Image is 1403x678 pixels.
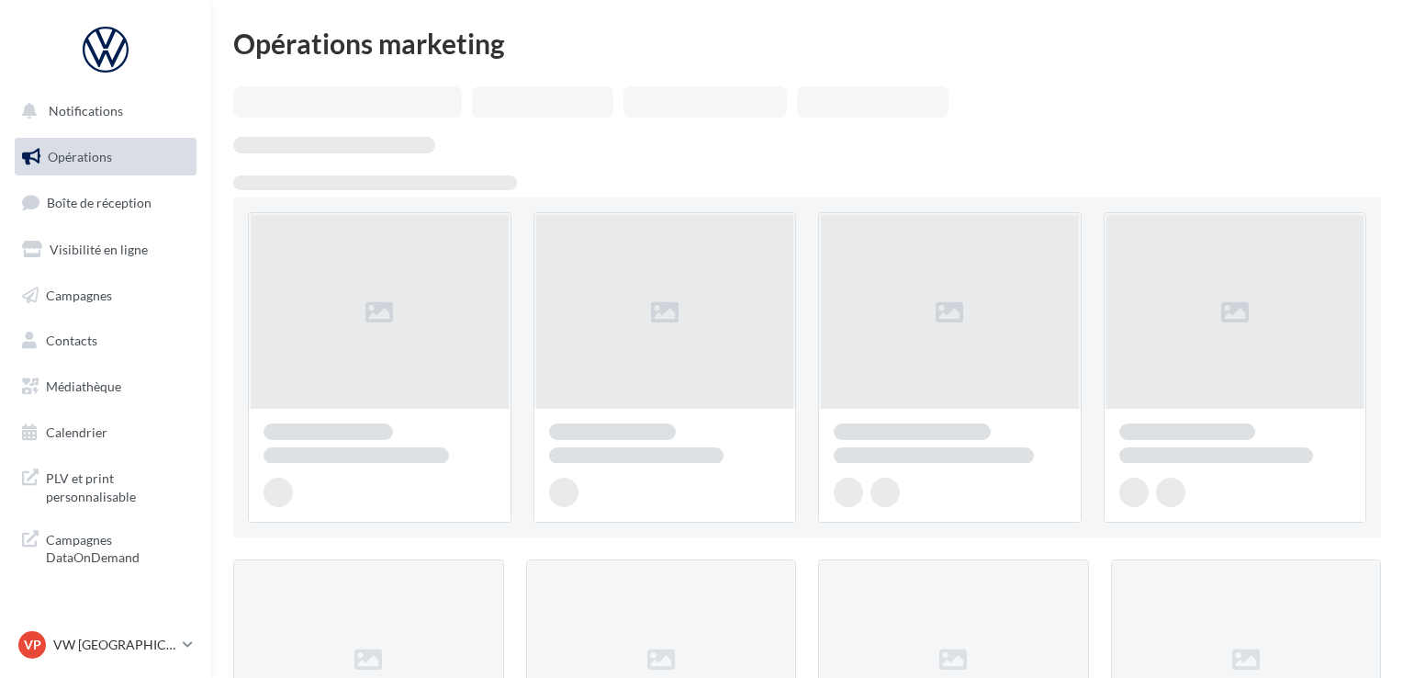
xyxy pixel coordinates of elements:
[46,466,189,505] span: PLV et print personnalisable
[11,183,200,222] a: Boîte de réception
[11,92,193,130] button: Notifications
[11,231,200,269] a: Visibilité en ligne
[11,367,200,406] a: Médiathèque
[46,379,121,394] span: Médiathèque
[15,627,196,662] a: VP VW [GEOGRAPHIC_DATA] 20
[233,29,1381,57] div: Opérations marketing
[11,277,200,315] a: Campagnes
[46,333,97,348] span: Contacts
[46,527,189,567] span: Campagnes DataOnDemand
[53,636,175,654] p: VW [GEOGRAPHIC_DATA] 20
[46,287,112,302] span: Campagnes
[11,520,200,574] a: Campagnes DataOnDemand
[50,242,148,257] span: Visibilité en ligne
[11,413,200,452] a: Calendrier
[11,458,200,513] a: PLV et print personnalisable
[46,424,107,440] span: Calendrier
[11,322,200,360] a: Contacts
[48,149,112,164] span: Opérations
[11,138,200,176] a: Opérations
[47,195,152,210] span: Boîte de réception
[24,636,41,654] span: VP
[49,103,123,119] span: Notifications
